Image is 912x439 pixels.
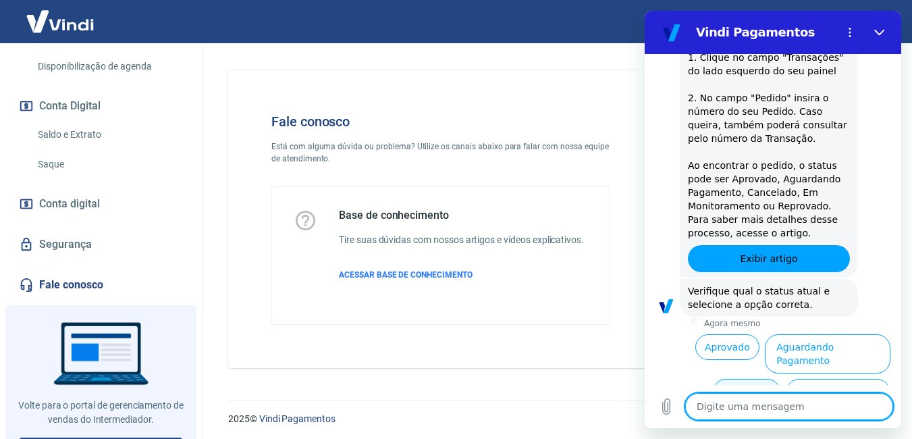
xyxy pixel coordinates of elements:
[59,307,116,318] p: Agora mesmo
[847,9,896,34] button: Sair
[95,240,153,256] span: Exibir artigo
[141,368,246,407] button: Em Monitoramento
[645,11,901,428] iframe: Janela de mensagens
[339,233,584,247] h6: Tire suas dúvidas com nossos artigos e vídeos explicativos.
[43,234,205,261] a: Exibir artigo
[271,113,610,130] h4: Fale conosco
[259,413,336,424] a: Vindi Pagamentos
[32,121,186,149] a: Saldo e Extrato
[39,195,100,213] span: Conta digital
[16,270,186,300] a: Fale conosco
[643,92,848,272] img: Fale conosco
[32,151,186,178] a: Saque
[16,189,186,219] a: Conta digital
[32,53,186,80] a: Disponibilização de agenda
[228,412,880,426] p: 2025 ©
[8,382,35,409] button: Carregar arquivo
[51,324,115,349] button: Aprovado
[120,324,246,363] button: Aguardando Pagamento
[339,270,473,280] span: ACESSAR BASE DE CONHECIMENTO
[68,368,135,394] button: Cancelado
[339,269,584,281] a: ACESSAR BASE DE CONHECIMENTO
[16,1,104,42] img: Vindi
[43,275,188,299] span: Verifique qual o status atual e selecione a opção correta.
[16,91,186,121] button: Conta Digital
[339,209,584,222] h5: Base de conhecimento
[271,140,610,165] p: Está com alguma dúvida ou problema? Utilize os canais abaixo para falar com nossa equipe de atend...
[16,230,186,259] a: Segurança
